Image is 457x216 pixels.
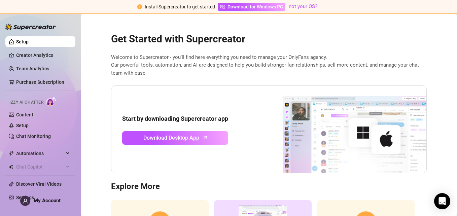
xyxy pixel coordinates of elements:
[16,66,49,71] a: Team Analytics
[137,4,142,9] span: exclamation-circle
[16,181,62,187] a: Discover Viral Videos
[23,199,28,204] span: user
[16,161,64,172] span: Chat Copilot
[16,39,29,44] a: Setup
[227,3,283,10] span: Download for Windows PC
[46,97,57,106] img: AI Chatter
[434,193,450,209] div: Open Intercom Messenger
[111,33,427,45] h2: Get Started with Supercreator
[220,4,225,9] span: windows
[34,197,61,204] span: My Account
[9,151,14,156] span: thunderbolt
[9,99,43,106] span: Izzy AI Chatter
[201,134,209,141] span: arrow-up
[5,24,56,30] img: logo-BBDzfeDw.svg
[258,86,426,173] img: download app
[111,53,427,77] span: Welcome to Supercreator - you’ll find here everything you need to manage your OnlyFans agency. Ou...
[145,4,215,9] span: Install Supercreator to get started
[111,181,427,192] h3: Explore More
[16,134,51,139] a: Chat Monitoring
[218,3,285,11] a: Download for Windows PC
[16,79,64,85] a: Purchase Subscription
[16,148,64,159] span: Automations
[289,3,317,9] a: not your OS?
[16,112,33,117] a: Content
[9,165,13,169] img: Chat Copilot
[122,131,228,145] a: Download Desktop Apparrow-up
[16,123,29,128] a: Setup
[122,115,228,122] strong: Start by downloading Supercreator app
[16,50,70,61] a: Creator Analytics
[16,195,34,200] a: Settings
[143,134,199,142] span: Download Desktop App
